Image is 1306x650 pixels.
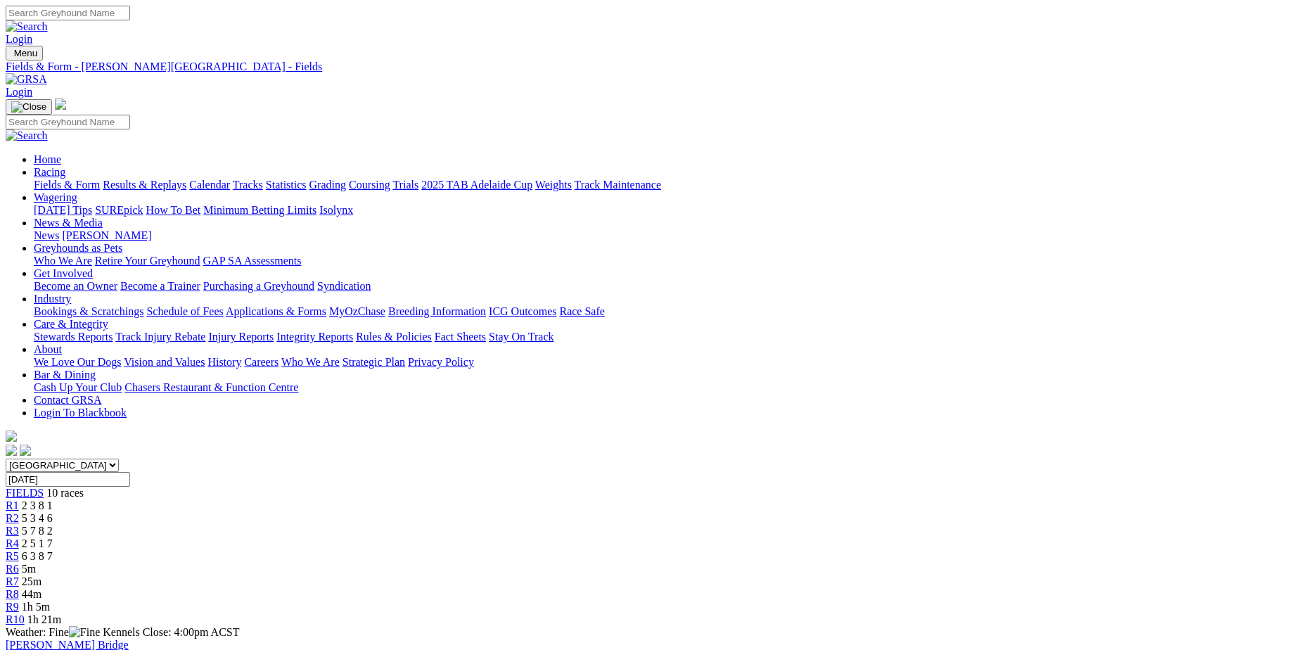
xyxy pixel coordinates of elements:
a: Grading [309,179,346,191]
div: Racing [34,179,1300,191]
img: Fine [69,626,100,639]
a: Who We Are [281,356,340,368]
a: About [34,343,62,355]
a: Login To Blackbook [34,407,127,419]
a: Minimum Betting Limits [203,204,316,216]
a: [DATE] Tips [34,204,92,216]
a: Results & Replays [103,179,186,191]
a: Purchasing a Greyhound [203,280,314,292]
span: 1h 21m [27,613,61,625]
a: Track Injury Rebate [115,331,205,343]
span: 6 3 8 7 [22,550,53,562]
a: Bar & Dining [34,369,96,381]
a: Trials [392,179,418,191]
a: Become a Trainer [120,280,200,292]
a: Become an Owner [34,280,117,292]
a: Syndication [317,280,371,292]
a: Contact GRSA [34,394,101,406]
div: Bar & Dining [34,381,1300,394]
div: About [34,356,1300,369]
span: 5 7 8 2 [22,525,53,537]
div: Industry [34,305,1300,318]
a: Tracks [233,179,263,191]
a: Coursing [349,179,390,191]
a: How To Bet [146,204,201,216]
button: Toggle navigation [6,46,43,60]
a: Privacy Policy [408,356,474,368]
a: Fact Sheets [435,331,486,343]
div: Care & Integrity [34,331,1300,343]
span: Weather: Fine [6,626,103,638]
a: R8 [6,588,19,600]
a: Fields & Form [34,179,100,191]
a: Race Safe [559,305,604,317]
span: 2 5 1 7 [22,537,53,549]
span: R7 [6,575,19,587]
img: twitter.svg [20,445,31,456]
span: 10 races [46,487,84,499]
a: R3 [6,525,19,537]
a: Industry [34,293,71,305]
img: Search [6,20,48,33]
img: facebook.svg [6,445,17,456]
a: Retire Your Greyhound [95,255,200,267]
button: Toggle navigation [6,99,52,115]
a: Applications & Forms [226,305,326,317]
a: R1 [6,499,19,511]
a: Login [6,33,32,45]
a: Strategic Plan [342,356,405,368]
a: Chasers Restaurant & Function Centre [124,381,298,393]
img: GRSA [6,73,47,86]
span: 1h 5m [22,601,50,613]
input: Select date [6,472,130,487]
a: R9 [6,601,19,613]
img: Close [11,101,46,113]
a: News [34,229,59,241]
a: 2025 TAB Adelaide Cup [421,179,532,191]
a: R4 [6,537,19,549]
a: R6 [6,563,19,575]
a: FIELDS [6,487,44,499]
a: Stewards Reports [34,331,113,343]
span: 5 3 4 6 [22,512,53,524]
a: Vision and Values [124,356,205,368]
a: Bookings & Scratchings [34,305,143,317]
a: Statistics [266,179,307,191]
a: Breeding Information [388,305,486,317]
a: R5 [6,550,19,562]
div: Get Involved [34,280,1300,293]
span: 25m [22,575,41,587]
a: Track Maintenance [575,179,661,191]
a: Stay On Track [489,331,553,343]
a: Rules & Policies [356,331,432,343]
img: logo-grsa-white.png [55,98,66,110]
a: R2 [6,512,19,524]
span: 2 3 8 1 [22,499,53,511]
a: SUREpick [95,204,143,216]
a: Wagering [34,191,77,203]
a: Fields & Form - [PERSON_NAME][GEOGRAPHIC_DATA] - Fields [6,60,1300,73]
a: Greyhounds as Pets [34,242,122,254]
a: Racing [34,166,65,178]
input: Search [6,6,130,20]
input: Search [6,115,130,129]
a: R10 [6,613,25,625]
span: Menu [14,48,37,58]
a: ICG Outcomes [489,305,556,317]
div: News & Media [34,229,1300,242]
a: Schedule of Fees [146,305,223,317]
a: Calendar [189,179,230,191]
a: Cash Up Your Club [34,381,122,393]
a: Care & Integrity [34,318,108,330]
img: Search [6,129,48,142]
